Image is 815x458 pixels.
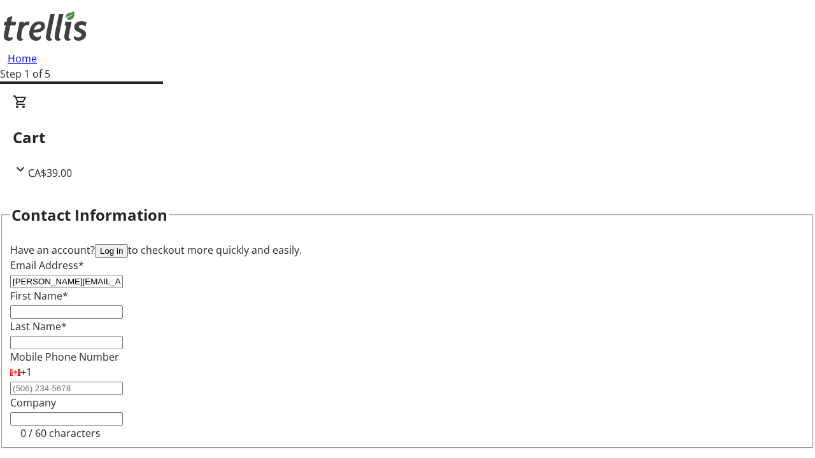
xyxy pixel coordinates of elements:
[10,319,67,333] label: Last Name*
[20,426,101,440] tr-character-limit: 0 / 60 characters
[10,289,68,303] label: First Name*
[13,94,802,181] div: CartCA$39.00
[10,382,123,395] input: (506) 234-5678
[28,166,72,180] span: CA$39.00
[10,242,805,258] div: Have an account? to checkout more quickly and easily.
[11,204,167,226] h2: Contact Information
[13,126,802,149] h2: Cart
[10,350,119,364] label: Mobile Phone Number
[10,396,56,410] label: Company
[95,244,128,258] button: Log in
[10,258,84,272] label: Email Address*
